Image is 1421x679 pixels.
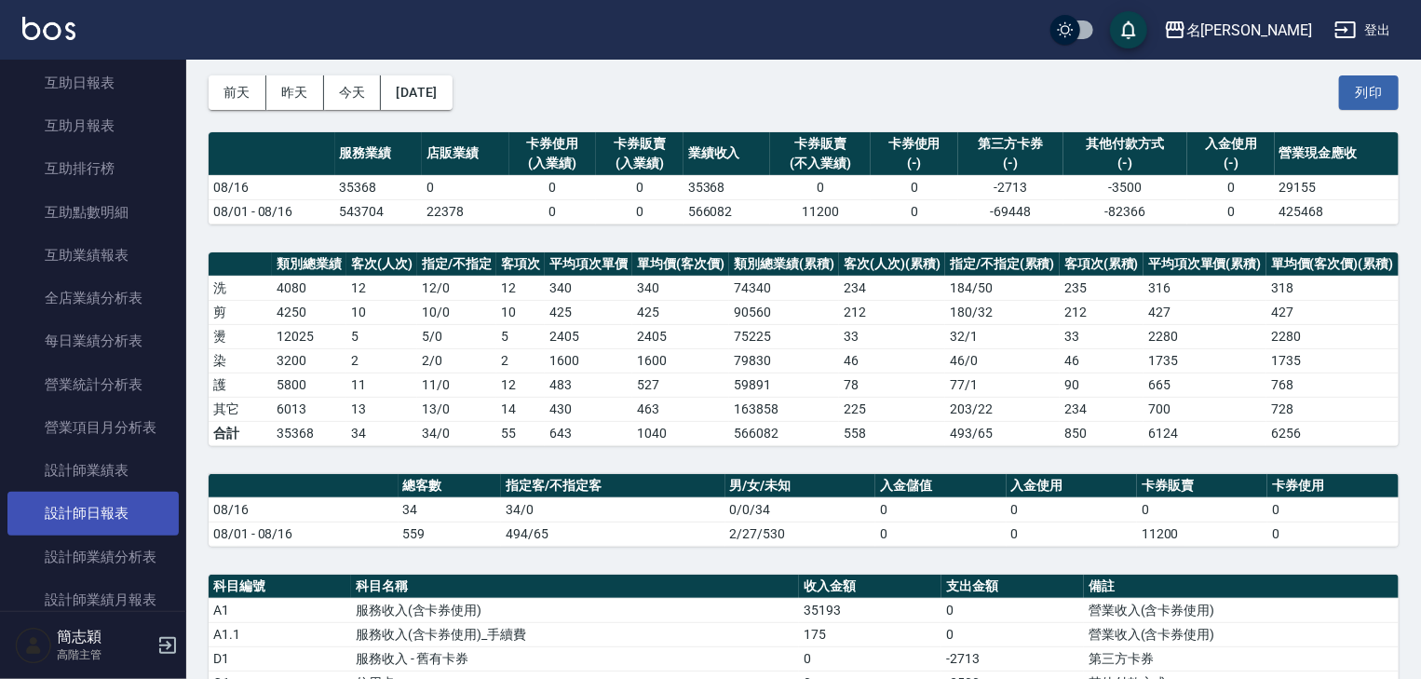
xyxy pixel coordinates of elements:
div: 卡券使用 [875,134,954,154]
td: 0 [596,199,683,224]
td: 2 [346,348,417,373]
td: 46 [839,348,945,373]
th: 類別總業績(累積) [729,252,839,277]
a: 每日業績分析表 [7,319,179,362]
td: -3500 [1063,175,1187,199]
td: 0 [875,497,1006,522]
table: a dense table [209,132,1399,224]
td: 0 [871,175,958,199]
td: 29155 [1275,175,1399,199]
a: 互助業績報表 [7,234,179,277]
td: 4250 [272,300,346,324]
td: 11 [346,373,417,397]
td: 34 [399,497,502,522]
td: 10 [346,300,417,324]
a: 互助月報表 [7,104,179,147]
th: 備註 [1084,575,1399,599]
div: (-) [875,154,954,173]
td: 0 [509,199,597,224]
td: 1735 [1266,348,1399,373]
div: (-) [1068,154,1183,173]
td: 營業收入(含卡券使用) [1084,622,1399,646]
th: 營業現金應收 [1275,132,1399,176]
td: 0 [596,175,683,199]
td: -82366 [1063,199,1187,224]
td: 12 / 0 [417,276,496,300]
th: 支出金額 [941,575,1084,599]
td: 59891 [729,373,839,397]
td: 75225 [729,324,839,348]
td: 427 [1266,300,1399,324]
td: 11200 [770,199,871,224]
td: 527 [632,373,729,397]
td: 0 [941,622,1084,646]
th: 卡券販賣 [1137,474,1267,498]
td: 35368 [272,421,346,445]
td: 46 [1060,348,1144,373]
td: 14 [496,397,545,421]
td: 700 [1144,397,1266,421]
th: 卡券使用 [1267,474,1399,498]
th: 客次(人次) [346,252,417,277]
a: 營業統計分析表 [7,363,179,406]
div: 其他付款方式 [1068,134,1183,154]
td: 184 / 50 [945,276,1060,300]
td: 90560 [729,300,839,324]
td: 55 [496,421,545,445]
td: 第三方卡券 [1084,646,1399,671]
td: 2 [496,348,545,373]
td: 3200 [272,348,346,373]
td: 235 [1060,276,1144,300]
td: 212 [839,300,945,324]
td: 212 [1060,300,1144,324]
td: 13 / 0 [417,397,496,421]
td: 2405 [632,324,729,348]
td: 5 [346,324,417,348]
td: 22378 [422,199,509,224]
th: 客次(人次)(累積) [839,252,945,277]
td: 5800 [272,373,346,397]
th: 入金使用 [1007,474,1137,498]
a: 互助點數明細 [7,191,179,234]
td: 0 [871,199,958,224]
td: 08/16 [209,175,335,199]
td: 0 [1267,522,1399,546]
td: 566082 [683,199,771,224]
div: (入業績) [601,154,679,173]
div: 第三方卡券 [963,134,1059,154]
td: 1735 [1144,348,1266,373]
a: 互助日報表 [7,61,179,104]
td: 558 [839,421,945,445]
button: 登出 [1327,13,1399,48]
th: 收入金額 [799,575,941,599]
td: 234 [1060,397,1144,421]
td: 77 / 1 [945,373,1060,397]
th: 入金儲值 [875,474,1006,498]
th: 服務業績 [335,132,423,176]
td: 643 [545,421,632,445]
button: [DATE] [381,75,452,110]
td: 5 [496,324,545,348]
td: 1040 [632,421,729,445]
td: 0 [509,175,597,199]
button: 昨天 [266,75,324,110]
td: 34/0 [501,497,724,522]
th: 平均項次單價(累積) [1144,252,1266,277]
th: 業績收入 [683,132,771,176]
td: 1600 [545,348,632,373]
button: 前天 [209,75,266,110]
td: 78 [839,373,945,397]
td: 180 / 32 [945,300,1060,324]
td: -2713 [941,646,1084,671]
td: 6256 [1266,421,1399,445]
div: 卡券使用 [514,134,592,154]
th: 類別總業績 [272,252,346,277]
td: 12 [496,373,545,397]
td: -2713 [958,175,1063,199]
a: 設計師業績分析表 [7,536,179,578]
td: 2405 [545,324,632,348]
td: 08/16 [209,497,399,522]
td: 5 / 0 [417,324,496,348]
td: 494/65 [501,522,724,546]
td: 08/01 - 08/16 [209,199,335,224]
